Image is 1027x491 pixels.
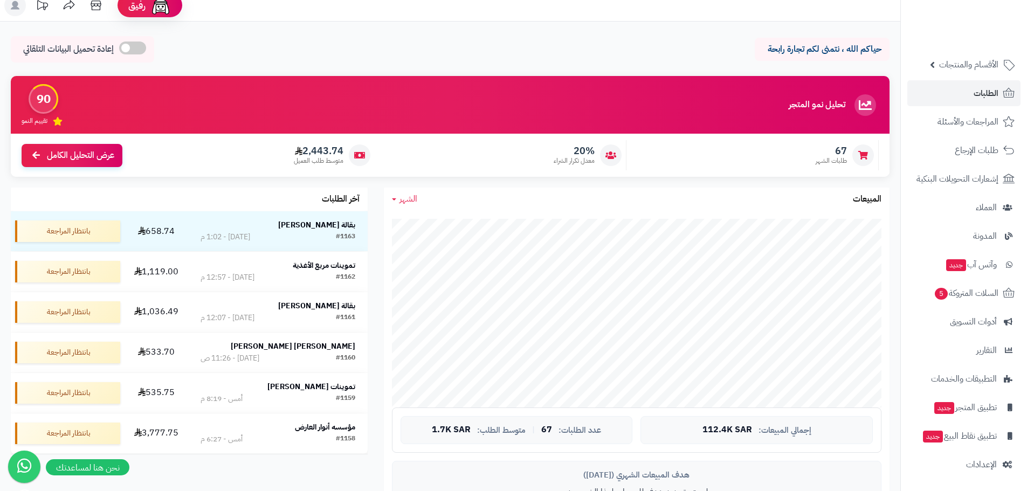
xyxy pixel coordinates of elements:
div: [DATE] - 12:07 م [201,313,254,323]
a: طلبات الإرجاع [907,137,1021,163]
td: 658.74 [125,211,188,251]
span: 67 [541,425,552,435]
a: الطلبات [907,80,1021,106]
span: 1.7K SAR [432,425,471,435]
div: #1162 [336,272,355,283]
a: المراجعات والأسئلة [907,109,1021,135]
a: العملاء [907,195,1021,220]
span: إعادة تحميل البيانات التلقائي [23,43,114,56]
div: بانتظار المراجعة [15,423,120,444]
a: التطبيقات والخدمات [907,366,1021,392]
span: الأقسام والمنتجات [939,57,998,72]
a: المدونة [907,223,1021,249]
div: #1159 [336,393,355,404]
span: المراجعات والأسئلة [938,114,998,129]
a: عرض التحليل الكامل [22,144,122,167]
td: 1,119.00 [125,252,188,292]
h3: المبيعات [853,195,881,204]
span: جديد [923,431,943,442]
a: السلات المتروكة5 [907,280,1021,306]
h3: آخر الطلبات [322,195,360,204]
span: عدد الطلبات: [559,426,601,435]
td: 3,777.75 [125,413,188,453]
span: تطبيق نقاط البيع [922,428,997,444]
a: تطبيق نقاط البيعجديد [907,423,1021,449]
span: طلبات الإرجاع [955,143,998,158]
div: [DATE] - 1:02 م [201,232,250,243]
div: #1158 [336,434,355,445]
span: إشعارات التحويلات البنكية [916,171,998,186]
span: 20% [554,145,595,157]
td: 533.70 [125,333,188,372]
strong: بقالة [PERSON_NAME] [278,300,355,312]
a: الإعدادات [907,452,1021,478]
p: حياكم الله ، نتمنى لكم تجارة رابحة [763,43,881,56]
div: أمس - 8:19 م [201,393,243,404]
span: الشهر [399,192,417,205]
span: 5 [935,288,948,300]
span: جديد [934,402,954,414]
span: أدوات التسويق [950,314,997,329]
img: logo-2.png [954,27,1017,50]
span: الإعدادات [966,457,997,472]
strong: تموينات [PERSON_NAME] [267,381,355,392]
div: #1161 [336,313,355,323]
span: 67 [816,145,847,157]
strong: [PERSON_NAME] [PERSON_NAME] [231,341,355,352]
a: إشعارات التحويلات البنكية [907,166,1021,192]
strong: بقالة [PERSON_NAME] [278,219,355,231]
span: التطبيقات والخدمات [931,371,997,386]
span: تطبيق المتجر [933,400,997,415]
strong: تموينات مربع الأغذية [293,260,355,271]
a: تطبيق المتجرجديد [907,395,1021,420]
span: التقارير [976,343,997,358]
strong: مؤسسه أنوار العارض [295,421,355,433]
div: بانتظار المراجعة [15,301,120,323]
div: بانتظار المراجعة [15,342,120,363]
span: المدونة [973,229,997,244]
div: #1163 [336,232,355,243]
span: السلات المتروكة [934,286,998,301]
td: 1,036.49 [125,292,188,332]
span: وآتس آب [945,257,997,272]
div: بانتظار المراجعة [15,382,120,404]
span: طلبات الشهر [816,156,847,165]
span: عرض التحليل الكامل [47,149,114,162]
span: متوسط طلب العميل [294,156,343,165]
div: أمس - 6:27 م [201,434,243,445]
div: [DATE] - 12:57 م [201,272,254,283]
span: | [532,426,535,434]
div: #1160 [336,353,355,364]
a: الشهر [392,193,417,205]
span: معدل تكرار الشراء [554,156,595,165]
h3: تحليل نمو المتجر [789,100,845,110]
span: العملاء [976,200,997,215]
a: أدوات التسويق [907,309,1021,335]
div: بانتظار المراجعة [15,220,120,242]
div: هدف المبيعات الشهري ([DATE]) [401,469,873,481]
span: إجمالي المبيعات: [759,426,811,435]
a: التقارير [907,337,1021,363]
span: الطلبات [974,86,998,101]
span: 112.4K SAR [702,425,752,435]
div: [DATE] - 11:26 ص [201,353,259,364]
span: تقييم النمو [22,116,47,126]
span: 2,443.74 [294,145,343,157]
a: وآتس آبجديد [907,252,1021,278]
td: 535.75 [125,373,188,413]
span: متوسط الطلب: [477,426,526,435]
div: بانتظار المراجعة [15,261,120,282]
span: جديد [946,259,966,271]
